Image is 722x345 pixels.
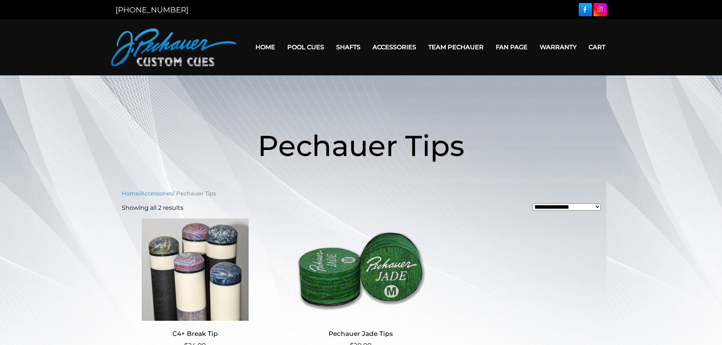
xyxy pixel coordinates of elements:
a: Team Pechauer [422,37,490,57]
h2: C4+ Break Tip [122,327,269,341]
a: [PHONE_NUMBER] [116,5,188,14]
a: Fan Page [490,37,534,57]
a: Home [122,190,139,197]
h2: Pechauer Jade Tips [287,327,434,341]
a: Home [249,37,281,57]
img: C4+ Break Tip [122,219,269,321]
a: Accessories [141,190,173,197]
a: Warranty [534,37,583,57]
img: Pechauer Jade Tips [287,219,434,321]
a: Cart [583,37,611,57]
a: Accessories [366,37,422,57]
a: Shafts [330,37,366,57]
nav: Breadcrumb [122,189,601,198]
p: Showing all 2 results [122,203,183,212]
img: Pechauer Custom Cues [111,28,236,66]
a: Pool Cues [281,37,330,57]
select: Shop order [532,203,601,211]
span: Pechauer Tips [258,128,464,163]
